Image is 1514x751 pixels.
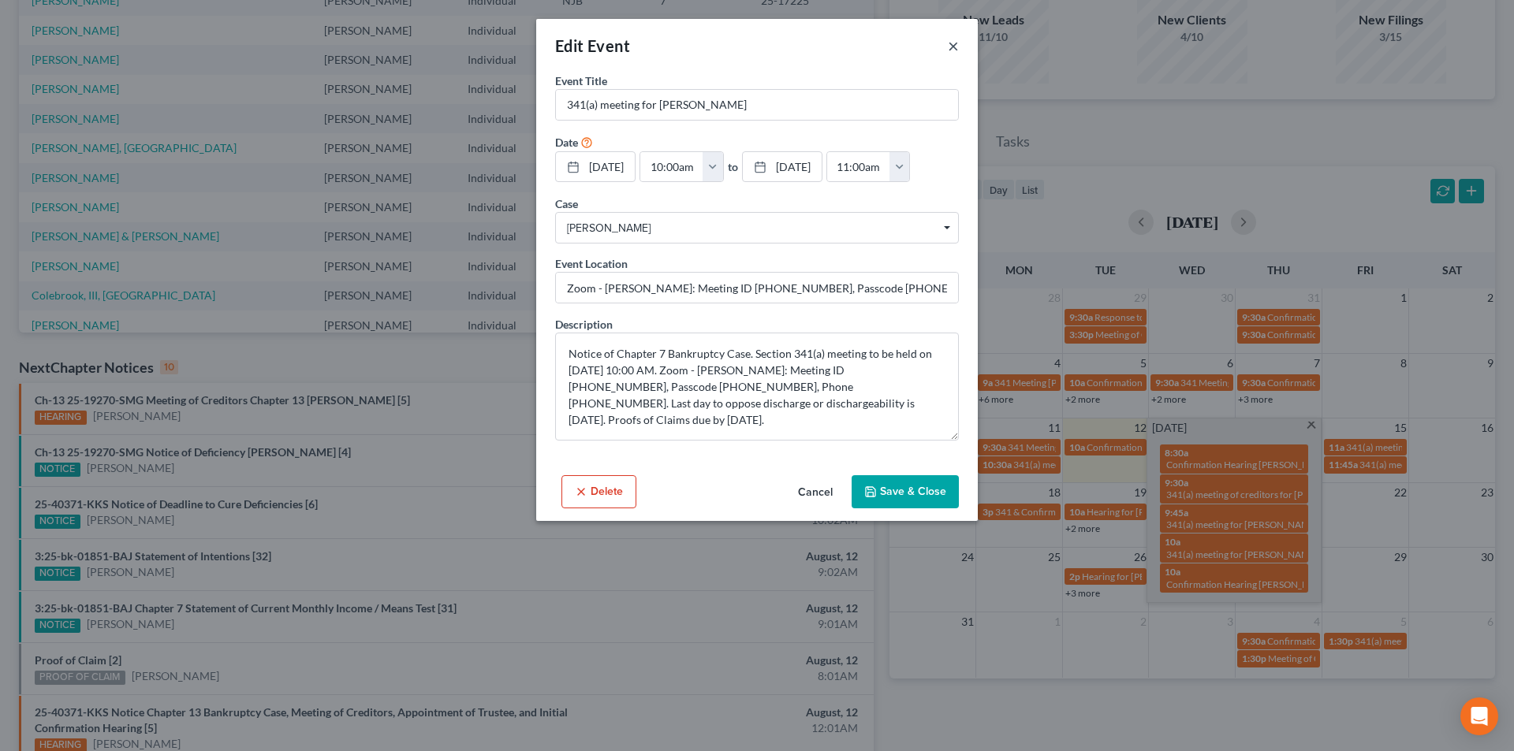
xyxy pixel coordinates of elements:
label: Event Location [555,255,628,272]
a: [DATE] [556,152,635,182]
a: [DATE] [743,152,822,182]
span: [PERSON_NAME] [567,220,947,236]
label: Case [555,195,578,212]
input: -- : -- [827,152,890,182]
span: Select box activate [555,212,959,244]
span: Event Title [555,74,607,87]
label: to [728,158,738,175]
label: Date [555,134,578,151]
button: × [948,36,959,55]
input: Enter location... [556,273,958,303]
input: Enter event name... [556,90,958,120]
div: Open Intercom Messenger [1460,697,1498,735]
button: Save & Close [852,475,959,508]
button: Delete [561,475,636,508]
label: Description [555,316,613,333]
span: Edit Event [555,36,630,55]
button: Cancel [785,477,845,508]
input: -- : -- [640,152,703,182]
